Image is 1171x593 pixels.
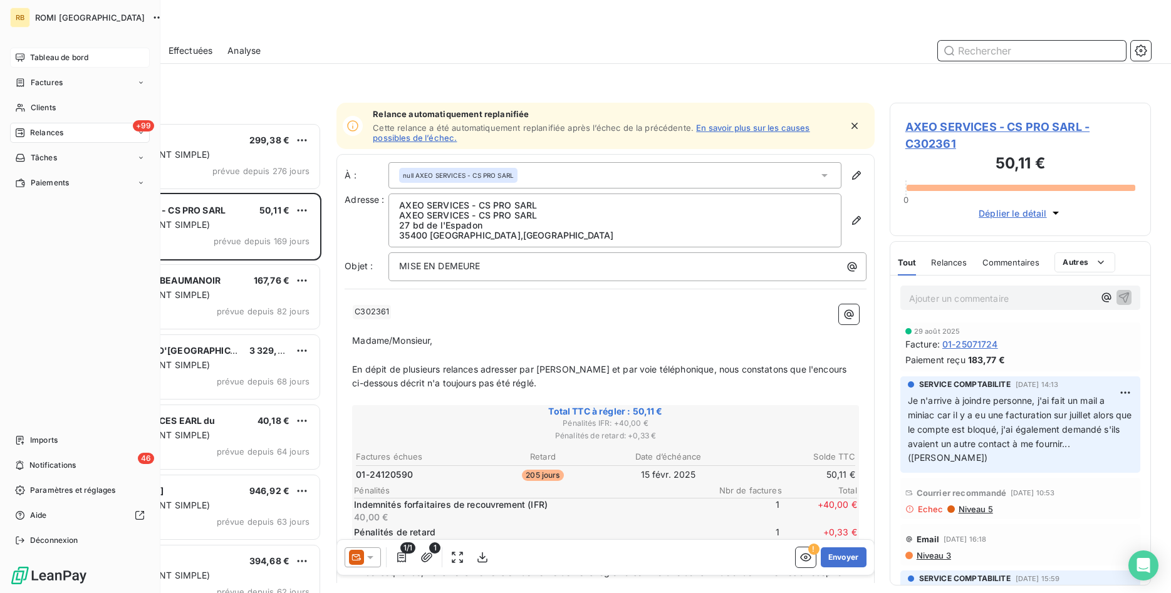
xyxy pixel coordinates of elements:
[169,44,213,57] span: Effectuées
[908,395,1135,463] span: Je n'arrive à joindre personne, j'ai fait un mail a miniac car il y a eu une facturation sur juil...
[968,353,1005,366] span: 183,77 €
[31,177,69,188] span: Paiements
[249,135,289,145] span: 299,38 €
[821,547,867,567] button: Envoyer
[782,498,857,523] span: + 40,00 €
[782,526,857,551] span: + 0,33 €
[1011,489,1055,497] span: [DATE] 10:53
[10,565,88,585] img: Logo LeanPay
[606,450,731,463] th: Date d’échéance
[352,335,432,346] span: Madame/Monsieur,
[354,405,857,418] span: Total TTC à régler : 50,11 €
[354,539,702,551] p: 1,2 %
[35,13,145,23] span: ROMI [GEOGRAPHIC_DATA]
[217,376,310,386] span: prévue depuis 68 jours
[400,542,415,554] span: 1/1
[704,498,779,523] span: 1
[905,118,1135,152] span: AXEO SERVICES - CS PRO SARL - C302361
[88,345,261,356] span: DEPARTEMENT D'[GEOGRAPHIC_DATA]
[214,236,310,246] span: prévue depuis 169 jours
[10,8,30,28] div: RB
[982,257,1040,267] span: Commentaires
[373,109,841,119] span: Relance automatiquement replanifiée
[212,166,310,176] span: prévue depuis 276 jours
[915,550,951,560] span: Niveau 3
[227,44,261,57] span: Analyse
[399,220,831,230] p: 27 bd de l'Espadon
[1054,252,1115,272] button: Autres
[707,485,782,495] span: Nbr de factures
[249,345,296,356] span: 3 329,81 €
[259,205,289,215] span: 50,11 €
[957,504,993,514] span: Niveau 5
[31,102,56,113] span: Clients
[938,41,1126,61] input: Rechercher
[704,526,779,551] span: 1
[429,542,440,554] span: 1
[1016,575,1060,582] span: [DATE] 15:59
[138,453,154,464] span: 46
[31,152,57,163] span: Tâches
[356,468,413,481] span: 01-24120590
[399,200,831,210] p: AXEO SERVICES - CS PRO SARL
[399,230,831,240] p: 35400 [GEOGRAPHIC_DATA] , [GEOGRAPHIC_DATA]
[345,194,384,205] span: Adresse :
[1128,550,1158,580] div: Open Intercom Messenger
[914,327,960,335] span: 29 août 2025
[373,123,694,133] span: Cette relance a été automatiquement replanifiée après l’échec de la précédente.
[931,257,967,267] span: Relances
[403,171,514,180] span: null AXEO SERVICES - CS PRO SARL
[30,485,115,496] span: Paramètres et réglages
[979,207,1047,220] span: Déplier le détail
[60,123,321,593] div: grid
[918,504,944,514] span: Echec
[249,485,289,496] span: 946,92 €
[30,127,63,138] span: Relances
[254,275,289,286] span: 167,76 €
[10,505,150,525] a: Aide
[354,485,707,495] span: Pénalités
[917,488,1007,498] span: Courrier recommandé
[1016,381,1059,388] span: [DATE] 14:13
[782,485,857,495] span: Total
[29,460,76,471] span: Notifications
[30,52,88,63] span: Tableau de bord
[354,526,702,539] p: Pénalités de retard
[732,468,856,482] td: 50,11 €
[903,195,908,205] span: 0
[217,446,310,456] span: prévue depuis 64 jours
[355,450,479,463] th: Factures échues
[30,435,58,446] span: Imports
[345,169,388,182] label: À :
[354,511,702,523] p: 40,00 €
[217,517,310,527] span: prévue depuis 63 jours
[249,555,289,566] span: 394,68 €
[481,450,605,463] th: Retard
[31,77,63,88] span: Factures
[975,206,1066,220] button: Déplier le détail
[898,257,917,267] span: Tout
[373,123,809,143] a: En savoir plus sur les causes possibles de l’échec.
[732,450,856,463] th: Solde TTC
[905,353,965,366] span: Paiement reçu
[258,415,289,426] span: 40,18 €
[905,338,940,351] span: Facture :
[905,152,1135,177] h3: 50,11 €
[217,306,310,316] span: prévue depuis 82 jours
[354,418,857,429] span: Pénalités IFR : + 40,00 €
[944,535,987,543] span: [DATE] 16:18
[919,379,1011,390] span: SERVICE COMPTABILITE
[522,470,563,481] span: 205 jours
[354,430,857,441] span: Pénalités de retard : + 0,33 €
[942,338,998,351] span: 01-25071724
[919,573,1011,584] span: SERVICE COMPTABILITE
[606,468,731,482] td: 15 févr. 2025
[354,498,702,511] p: Indemnités forfaitaires de recouvrement (IFR)
[353,305,391,319] span: C302361
[30,535,78,546] span: Déconnexion
[30,510,47,521] span: Aide
[399,260,480,271] span: MISE EN DEMEURE
[399,210,831,220] p: AXEO SERVICES - CS PRO SARL
[352,364,849,389] span: En dépit de plusieurs relances adresser par [PERSON_NAME] et par voie téléphonique, nous constato...
[917,534,940,544] span: Email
